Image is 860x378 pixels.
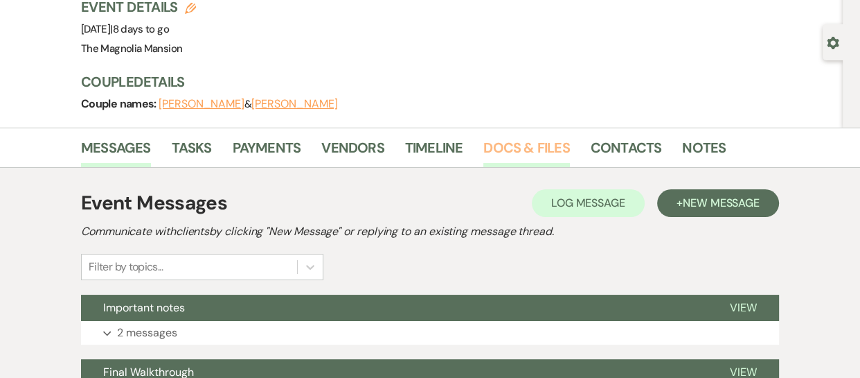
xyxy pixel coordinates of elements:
h3: Couple Details [81,72,829,92]
a: Payments [233,137,301,167]
button: [PERSON_NAME] [251,98,337,110]
button: Important notes [81,295,708,321]
a: Vendors [321,137,384,167]
a: Messages [81,137,151,167]
span: Log Message [551,196,625,210]
button: +New Message [657,189,779,217]
span: Important notes [103,300,185,315]
span: The Magnolia Mansion [81,42,182,55]
h1: Event Messages [81,189,227,218]
span: Couple names: [81,96,159,111]
button: Log Message [532,189,645,217]
span: & [159,97,337,111]
h2: Communicate with clients by clicking "New Message" or replying to an existing message thread. [81,223,779,240]
button: 2 messages [81,321,779,345]
div: Filter by topics... [89,259,163,275]
button: View [708,295,779,321]
button: [PERSON_NAME] [159,98,244,110]
a: Notes [682,137,726,167]
a: Tasks [172,137,212,167]
a: Contacts [591,137,662,167]
p: 2 messages [117,324,177,342]
a: Timeline [405,137,463,167]
span: [DATE] [81,22,169,36]
span: 8 days to go [113,22,169,36]
button: Open lead details [827,35,839,49]
span: View [730,300,757,315]
a: Docs & Files [483,137,569,167]
span: New Message [683,196,760,210]
span: | [110,22,169,36]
